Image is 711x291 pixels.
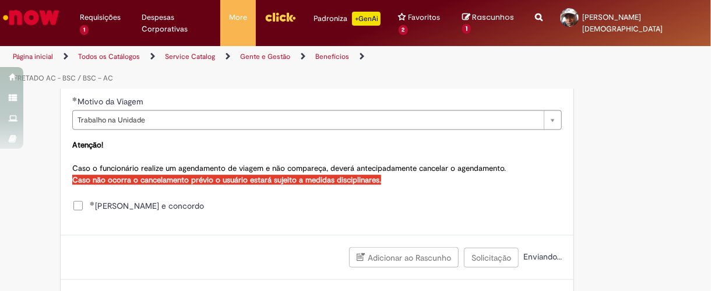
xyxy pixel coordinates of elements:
[409,12,441,23] span: Favoritos
[14,73,113,83] a: FRETADO AC - BSC / BSC – AC
[72,140,506,185] span: Caso o funcionário realize um agendamento de viagem e não compareça, deverá antecipadamente cance...
[315,52,349,61] a: Benefícios
[462,24,471,34] span: 1
[265,8,296,26] img: click_logo_yellow_360x200.png
[472,12,514,23] span: Rascunhos
[90,201,95,206] span: Obrigatório Preenchido
[582,12,663,34] span: [PERSON_NAME][DEMOGRAPHIC_DATA]
[78,111,538,129] span: Trabalho na Unidade
[72,97,78,101] span: Obrigatório Preenchido
[78,96,146,107] span: Motivo da Viagem
[314,12,381,26] div: Padroniza
[462,12,518,34] a: Rascunhos
[1,6,61,29] img: ServiceNow
[399,25,409,35] span: 2
[80,25,89,35] span: 1
[142,12,212,35] span: Despesas Corporativas
[521,251,562,262] span: Enviando...
[90,200,204,212] span: [PERSON_NAME] e concordo
[352,12,381,26] p: +GenAi
[72,175,381,185] strong: Caso não ocorra o cancelamento prévio o usuário estará sujeito a medidas disciplinares.
[80,12,121,23] span: Requisições
[78,52,140,61] a: Todos os Catálogos
[9,46,465,89] ul: Trilhas de página
[165,52,215,61] a: Service Catalog
[72,140,103,150] strong: Atenção!
[240,52,290,61] a: Gente e Gestão
[229,12,247,23] span: More
[13,52,53,61] a: Página inicial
